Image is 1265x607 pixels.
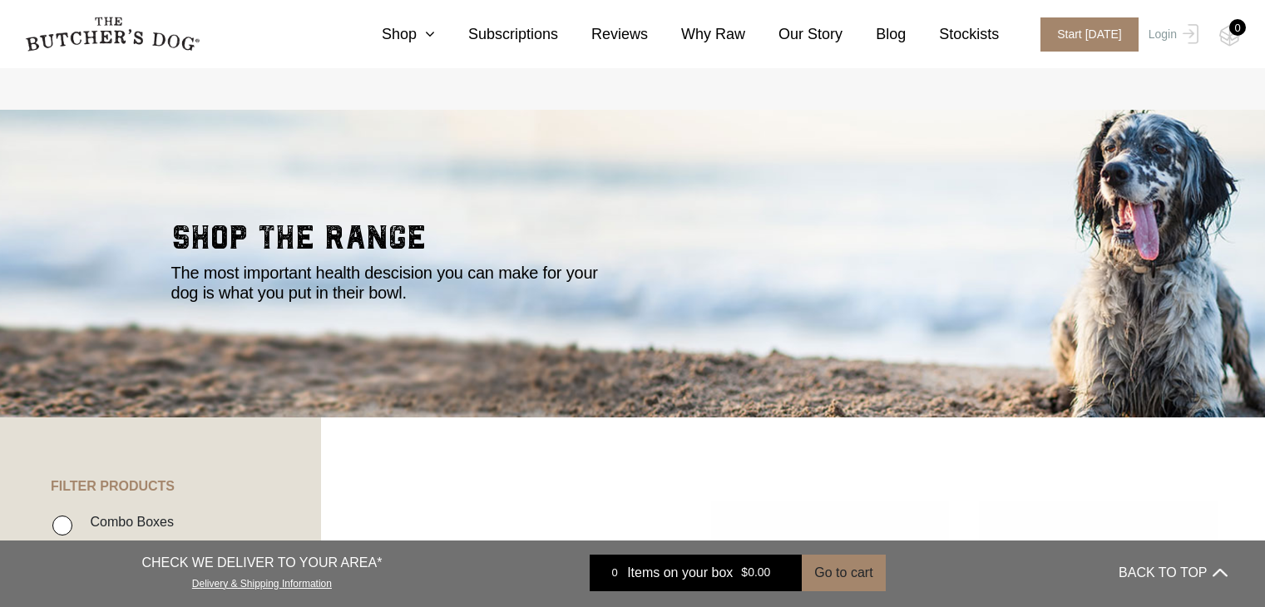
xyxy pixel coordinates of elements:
[745,23,843,46] a: Our Story
[1040,17,1139,52] span: Start [DATE]
[602,565,627,581] div: 0
[82,511,174,533] label: Combo Boxes
[906,23,999,46] a: Stockists
[1144,17,1198,52] a: Login
[1024,17,1144,52] a: Start [DATE]
[1219,25,1240,47] img: TBD_Cart-Empty.png
[741,566,748,580] span: $
[627,563,733,583] span: Items on your box
[558,23,648,46] a: Reviews
[171,221,1095,263] h2: shop the range
[648,23,745,46] a: Why Raw
[1229,19,1246,36] div: 0
[348,23,435,46] a: Shop
[843,23,906,46] a: Blog
[435,23,558,46] a: Subscriptions
[802,555,885,591] button: Go to cart
[192,574,332,590] a: Delivery & Shipping Information
[1119,553,1227,593] button: BACK TO TOP
[171,263,612,303] p: The most important health descision you can make for your dog is what you put in their bowl.
[741,566,770,580] bdi: 0.00
[141,553,382,573] p: CHECK WE DELIVER TO YOUR AREA*
[590,555,802,591] a: 0 Items on your box $0.00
